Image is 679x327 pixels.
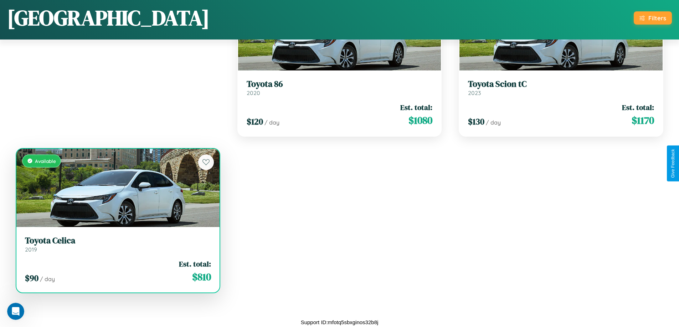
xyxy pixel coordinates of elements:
[192,270,211,284] span: $ 810
[247,79,433,96] a: Toyota 862020
[468,79,654,89] h3: Toyota Scion tC
[408,113,432,127] span: $ 1080
[247,79,433,89] h3: Toyota 86
[468,116,484,127] span: $ 130
[35,158,56,164] span: Available
[247,89,260,96] span: 2020
[634,11,672,25] button: Filters
[400,102,432,112] span: Est. total:
[7,303,24,320] iframe: Intercom live chat
[468,79,654,96] a: Toyota Scion tC2023
[25,246,37,253] span: 2019
[670,149,675,178] div: Give Feedback
[40,275,55,283] span: / day
[632,113,654,127] span: $ 1170
[25,272,38,284] span: $ 90
[622,102,654,112] span: Est. total:
[7,3,210,32] h1: [GEOGRAPHIC_DATA]
[264,119,279,126] span: / day
[179,259,211,269] span: Est. total:
[486,119,501,126] span: / day
[25,236,211,253] a: Toyota Celica2019
[648,14,666,22] div: Filters
[301,317,379,327] p: Support ID: mfotq5sbxginos32b8j
[25,236,211,246] h3: Toyota Celica
[247,116,263,127] span: $ 120
[468,89,481,96] span: 2023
